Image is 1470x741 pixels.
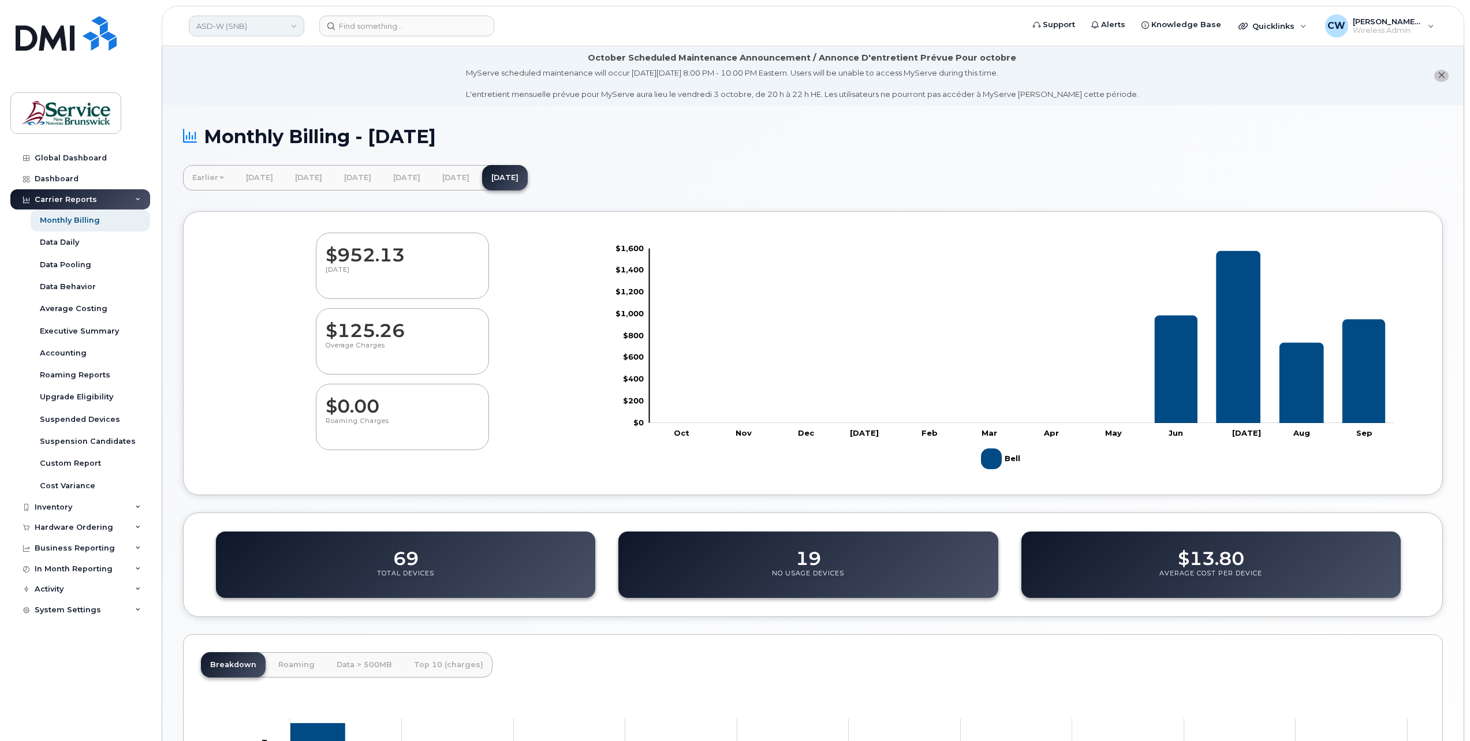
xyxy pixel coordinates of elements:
[796,537,821,569] dd: 19
[615,265,644,275] tspan: $1,400
[615,244,1394,474] g: Chart
[633,418,644,427] tspan: $0
[1044,428,1059,437] tspan: Apr
[981,444,1023,474] g: Bell
[1105,428,1122,437] tspan: May
[393,537,419,569] dd: 69
[1159,569,1262,590] p: Average Cost Per Device
[1434,70,1449,82] button: close notification
[327,652,401,678] a: Data > 500MB
[326,417,479,437] p: Roaming Charges
[623,396,644,405] tspan: $200
[850,428,879,437] tspan: [DATE]
[183,126,1443,147] h1: Monthly Billing - [DATE]
[377,569,434,590] p: Total Devices
[798,428,815,437] tspan: Dec
[482,165,528,190] a: [DATE]
[466,68,1139,100] div: MyServe scheduled maintenance will occur [DATE][DATE] 8:00 PM - 10:00 PM Eastern. Users will be u...
[405,652,493,678] a: Top 10 (charges)
[286,165,331,190] a: [DATE]
[326,233,479,265] dd: $952.13
[326,384,479,417] dd: $0.00
[201,652,266,678] a: Breakdown
[623,353,644,362] tspan: $600
[433,165,479,190] a: [DATE]
[1232,428,1261,437] tspan: [DATE]
[183,165,233,190] a: Earlier
[237,165,282,190] a: [DATE]
[326,265,479,286] p: [DATE]
[1178,537,1244,569] dd: $13.80
[615,244,644,253] tspan: $1,600
[269,652,324,678] a: Roaming
[615,287,644,296] tspan: $1,200
[772,569,844,590] p: No Usage Devices
[982,428,997,437] tspan: Mar
[1356,428,1372,437] tspan: Sep
[659,251,1386,423] g: Bell
[922,428,938,437] tspan: Feb
[981,444,1023,474] g: Legend
[335,165,380,190] a: [DATE]
[736,428,752,437] tspan: Nov
[384,165,430,190] a: [DATE]
[623,331,644,340] tspan: $800
[615,309,644,318] tspan: $1,000
[326,309,479,341] dd: $125.26
[1169,428,1183,437] tspan: Jun
[674,428,690,437] tspan: Oct
[588,52,1016,64] div: October Scheduled Maintenance Announcement / Annonce D'entretient Prévue Pour octobre
[623,374,644,383] tspan: $400
[326,341,479,362] p: Overage Charges
[1293,428,1310,437] tspan: Aug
